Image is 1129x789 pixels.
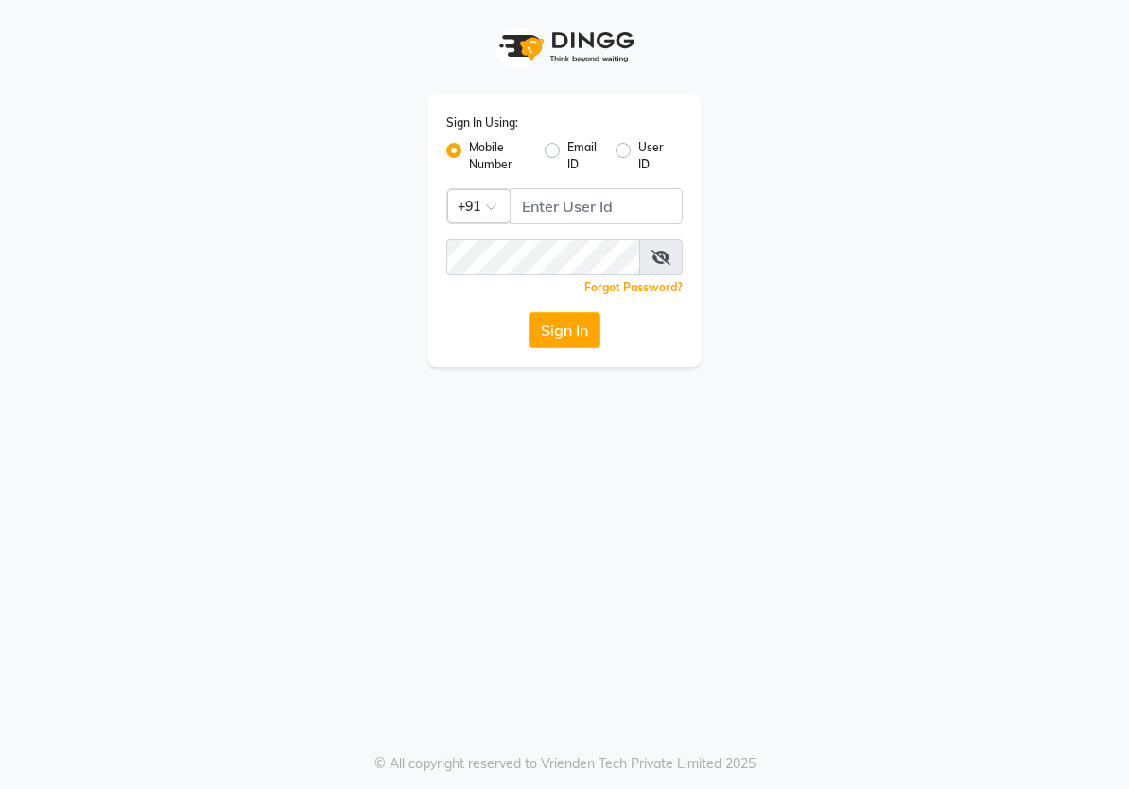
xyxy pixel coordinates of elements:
[510,188,683,224] input: Username
[567,139,599,173] label: Email ID
[469,139,530,173] label: Mobile Number
[529,312,600,348] button: Sign In
[446,239,640,275] input: Username
[638,139,668,173] label: User ID
[446,114,518,131] label: Sign In Using:
[584,280,683,294] a: Forgot Password?
[489,19,640,75] img: logo1.svg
